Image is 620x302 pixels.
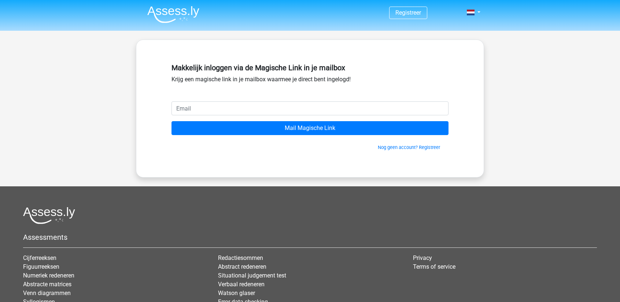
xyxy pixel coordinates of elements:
[23,281,71,288] a: Abstracte matrices
[23,233,597,242] h5: Assessments
[413,263,455,270] a: Terms of service
[23,272,74,279] a: Numeriek redeneren
[171,101,449,115] input: Email
[218,263,266,270] a: Abstract redeneren
[171,121,449,135] input: Mail Magische Link
[218,254,263,261] a: Redactiesommen
[218,290,255,297] a: Watson glaser
[23,263,59,270] a: Figuurreeksen
[23,207,75,224] img: Assessly logo
[23,290,71,297] a: Venn diagrammen
[413,254,432,261] a: Privacy
[378,145,440,150] a: Nog geen account? Registreer
[395,9,421,16] a: Registreer
[218,272,286,279] a: Situational judgement test
[171,63,449,72] h5: Makkelijk inloggen via de Magische Link in je mailbox
[23,254,56,261] a: Cijferreeksen
[171,60,449,101] div: Krijg een magische link in je mailbox waarmee je direct bent ingelogd!
[218,281,265,288] a: Verbaal redeneren
[147,6,199,23] img: Assessly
